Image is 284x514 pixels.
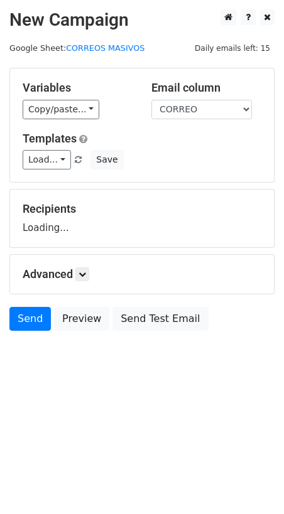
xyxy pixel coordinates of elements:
[190,43,275,53] a: Daily emails left: 15
[9,43,145,53] small: Google Sheet:
[23,132,77,145] a: Templates
[90,150,123,169] button: Save
[23,150,71,169] a: Load...
[9,307,51,331] a: Send
[151,81,261,95] h5: Email column
[23,81,133,95] h5: Variables
[23,267,261,281] h5: Advanced
[190,41,275,55] span: Daily emails left: 15
[23,100,99,119] a: Copy/paste...
[23,202,261,216] h5: Recipients
[23,202,261,235] div: Loading...
[9,9,275,31] h2: New Campaign
[54,307,109,331] a: Preview
[112,307,208,331] a: Send Test Email
[66,43,145,53] a: CORREOS MASIVOS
